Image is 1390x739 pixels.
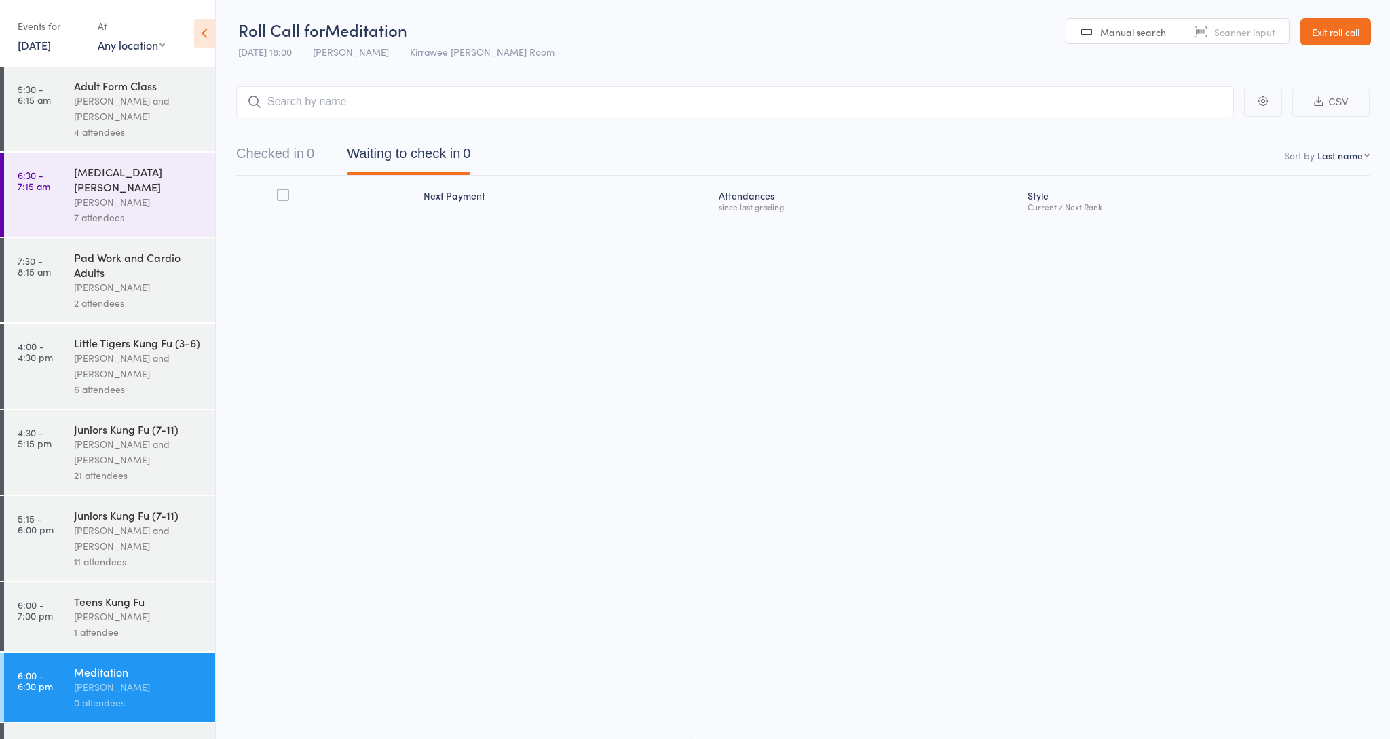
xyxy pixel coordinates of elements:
[74,468,204,483] div: 21 attendees
[74,280,204,295] div: [PERSON_NAME]
[463,146,470,161] div: 0
[4,410,215,495] a: 4:30 -5:15 pmJuniors Kung Fu (7-11)[PERSON_NAME] and [PERSON_NAME]21 attendees
[4,496,215,581] a: 5:15 -6:00 pmJuniors Kung Fu (7-11)[PERSON_NAME] and [PERSON_NAME]11 attendees
[1284,149,1315,162] label: Sort by
[18,37,51,52] a: [DATE]
[238,45,292,58] span: [DATE] 18:00
[74,624,204,640] div: 1 attendee
[18,15,84,37] div: Events for
[1300,18,1371,45] a: Exit roll call
[98,37,165,52] div: Any location
[74,594,204,609] div: Teens Kung Fu
[74,194,204,210] div: [PERSON_NAME]
[18,513,54,535] time: 5:15 - 6:00 pm
[74,679,204,695] div: [PERSON_NAME]
[18,599,53,621] time: 6:00 - 7:00 pm
[74,664,204,679] div: Meditation
[74,250,204,280] div: Pad Work and Cardio Adults
[74,210,204,225] div: 7 attendees
[74,381,204,397] div: 6 attendees
[238,18,325,41] span: Roll Call for
[74,164,204,194] div: [MEDICAL_DATA][PERSON_NAME]
[1100,25,1166,39] span: Manual search
[74,295,204,311] div: 2 attendees
[74,508,204,523] div: Juniors Kung Fu (7-11)
[347,139,470,175] button: Waiting to check in0
[4,653,215,722] a: 6:00 -6:30 pmMeditation[PERSON_NAME]0 attendees
[18,255,51,277] time: 7:30 - 8:15 am
[74,554,204,569] div: 11 attendees
[74,523,204,554] div: [PERSON_NAME] and [PERSON_NAME]
[74,609,204,624] div: [PERSON_NAME]
[4,582,215,651] a: 6:00 -7:00 pmTeens Kung Fu[PERSON_NAME]1 attendee
[74,335,204,350] div: Little Tigers Kung Fu (3-6)
[18,670,53,691] time: 6:00 - 6:30 pm
[74,436,204,468] div: [PERSON_NAME] and [PERSON_NAME]
[4,153,215,237] a: 6:30 -7:15 am[MEDICAL_DATA][PERSON_NAME][PERSON_NAME]7 attendees
[1317,149,1363,162] div: Last name
[4,324,215,409] a: 4:00 -4:30 pmLittle Tigers Kung Fu (3-6)[PERSON_NAME] and [PERSON_NAME]6 attendees
[18,170,50,191] time: 6:30 - 7:15 am
[4,67,215,151] a: 5:30 -6:15 amAdult Form Class[PERSON_NAME] and [PERSON_NAME]4 attendees
[236,139,314,175] button: Checked in0
[74,93,204,124] div: [PERSON_NAME] and [PERSON_NAME]
[98,15,165,37] div: At
[236,86,1234,117] input: Search by name
[4,238,215,322] a: 7:30 -8:15 amPad Work and Cardio Adults[PERSON_NAME]2 attendees
[713,182,1022,218] div: Atten­dances
[1028,202,1364,211] div: Current / Next Rank
[18,341,53,362] time: 4:00 - 4:30 pm
[18,83,51,105] time: 5:30 - 6:15 am
[313,45,389,58] span: [PERSON_NAME]
[74,124,204,140] div: 4 attendees
[307,146,314,161] div: 0
[1214,25,1275,39] span: Scanner input
[410,45,555,58] span: Kirrawee [PERSON_NAME] Room
[1292,88,1370,117] button: CSV
[74,421,204,436] div: Juniors Kung Fu (7-11)
[74,78,204,93] div: Adult Form Class
[325,18,407,41] span: Meditation
[74,695,204,710] div: 0 attendees
[418,182,713,218] div: Next Payment
[74,350,204,381] div: [PERSON_NAME] and [PERSON_NAME]
[18,427,52,449] time: 4:30 - 5:15 pm
[719,202,1017,211] div: since last grading
[1022,182,1370,218] div: Style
